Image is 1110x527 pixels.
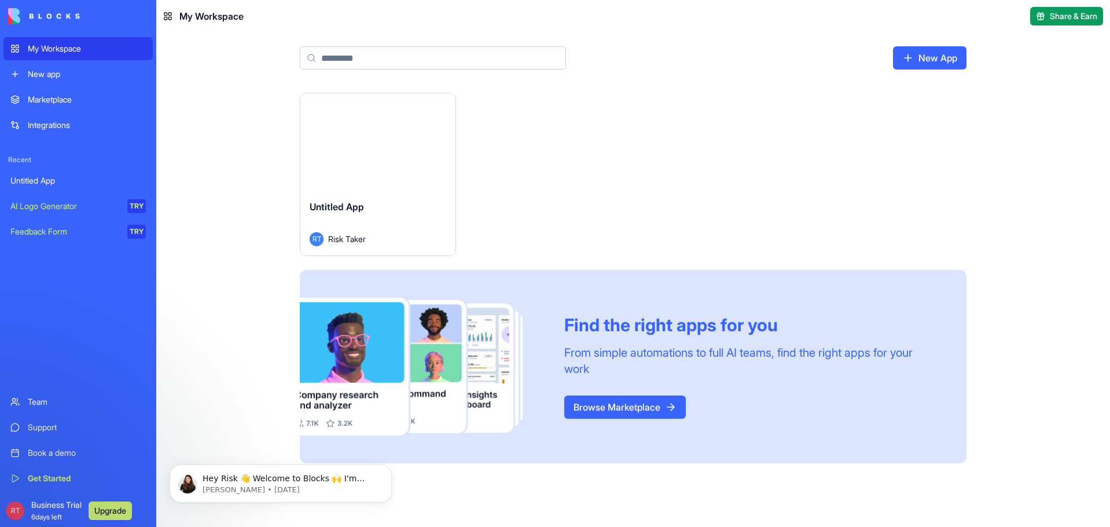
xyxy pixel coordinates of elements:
[10,226,119,237] div: Feedback Form
[127,225,146,239] div: TRY
[300,93,456,256] a: Untitled AppRTRisk Taker
[3,467,153,490] a: Get Started
[3,114,153,137] a: Integrations
[28,43,146,54] div: My Workspace
[1030,7,1103,25] button: Share & Earn
[3,441,153,464] a: Book a demo
[1050,10,1097,22] span: Share & Earn
[893,46,966,69] a: New App
[10,200,119,212] div: AI Logo Generator
[28,447,146,459] div: Book a demo
[3,63,153,86] a: New app
[3,169,153,192] a: Untitled App
[564,314,939,335] div: Find the right apps for you
[310,201,364,213] span: Untitled App
[31,499,82,522] span: Business Trial
[127,199,146,213] div: TRY
[300,298,546,436] img: Frame_181_egmpey.png
[3,220,153,243] a: Feedback FormTRY
[28,422,146,433] div: Support
[6,502,24,520] span: RT
[564,396,686,419] a: Browse Marketplace
[89,502,132,520] button: Upgrade
[3,88,153,111] a: Marketplace
[28,396,146,408] div: Team
[564,345,939,377] div: From simple automations to full AI teams, find the right apps for your work
[3,416,153,439] a: Support
[8,8,80,24] img: logo
[31,513,62,521] span: 6 days left
[3,37,153,60] a: My Workspace
[165,440,396,521] iframe: Intercom notifications message
[179,9,244,23] span: My Workspace
[3,390,153,413] a: Team
[28,119,146,131] div: Integrations
[3,155,153,164] span: Recent
[28,68,146,80] div: New app
[310,232,324,246] span: RT
[28,473,146,484] div: Get Started
[328,233,366,245] span: Risk Taker
[10,175,146,186] div: Untitled App
[3,195,153,218] a: AI Logo GeneratorTRY
[28,94,146,105] div: Marketplace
